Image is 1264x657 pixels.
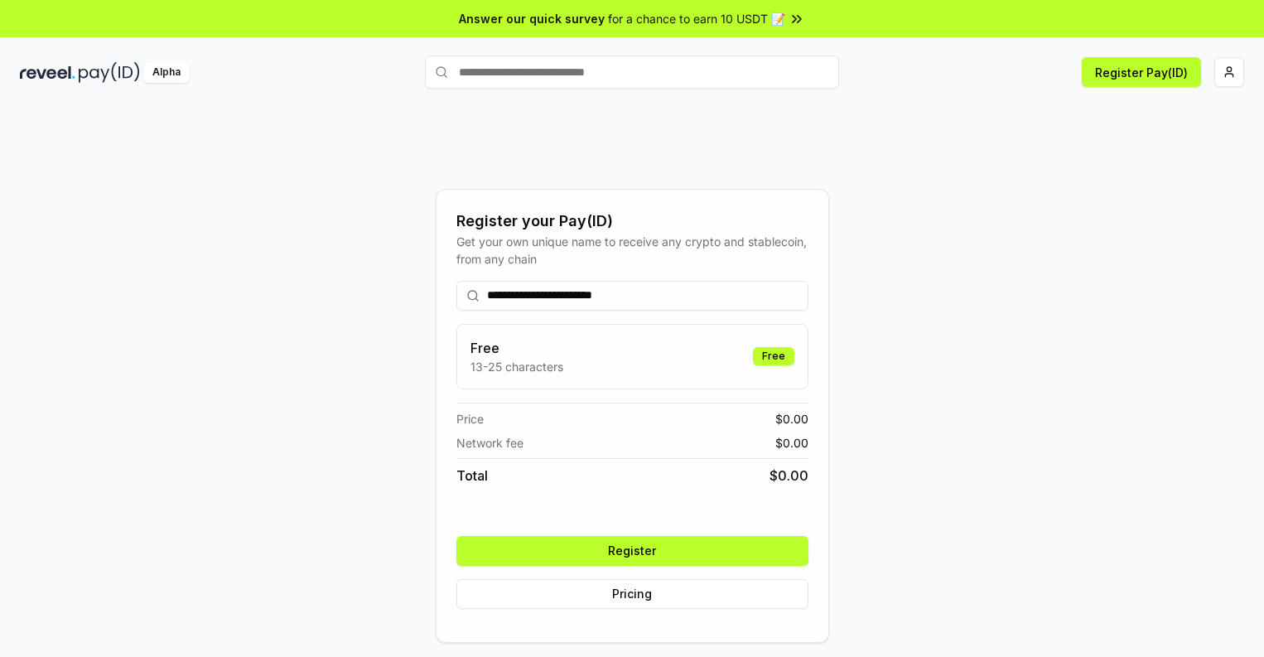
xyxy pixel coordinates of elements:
[456,536,808,566] button: Register
[608,10,785,27] span: for a chance to earn 10 USDT 📝
[459,10,605,27] span: Answer our quick survey
[20,62,75,83] img: reveel_dark
[456,410,484,428] span: Price
[456,466,488,486] span: Total
[753,347,794,365] div: Free
[456,434,523,452] span: Network fee
[79,62,140,83] img: pay_id
[775,434,808,452] span: $ 0.00
[143,62,190,83] div: Alpha
[456,233,808,268] div: Get your own unique name to receive any crypto and stablecoin, from any chain
[456,579,808,609] button: Pricing
[470,338,563,358] h3: Free
[1082,57,1201,87] button: Register Pay(ID)
[775,410,808,428] span: $ 0.00
[456,210,808,233] div: Register your Pay(ID)
[470,358,563,375] p: 13-25 characters
[769,466,808,486] span: $ 0.00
